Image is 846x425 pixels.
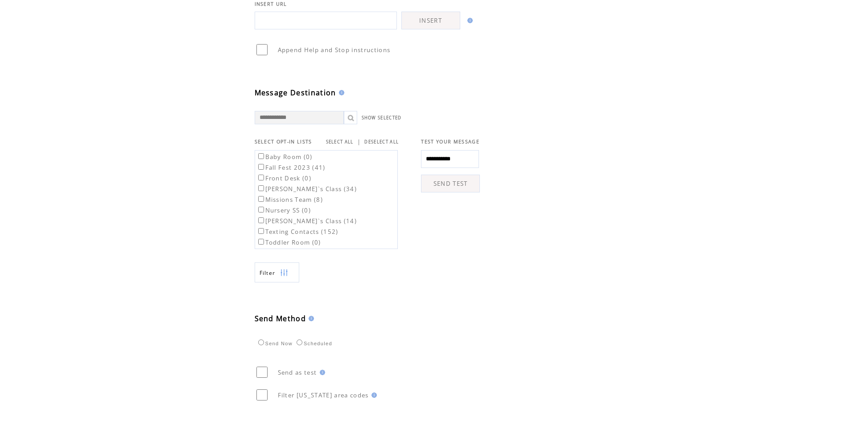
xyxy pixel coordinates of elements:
img: help.gif [306,316,314,321]
label: Missions Team (8) [256,196,323,204]
a: INSERT [401,12,460,29]
label: Fall Fest 2023 (41) [256,163,326,172]
span: INSERT URL [255,1,287,7]
span: Show filters [260,269,276,277]
label: [PERSON_NAME]`s Class (14) [256,217,357,225]
span: Append Help and Stop instructions [278,46,391,54]
span: Message Destination [255,88,336,98]
label: Nursery SS (0) [256,206,311,214]
input: [PERSON_NAME]`s Class (34) [258,185,264,191]
input: Texting Contacts (152) [258,228,264,234]
img: help.gif [465,18,473,23]
label: [PERSON_NAME]`s Class (34) [256,185,357,193]
label: Toddler Room (0) [256,238,321,246]
input: Scheduled [297,339,302,345]
input: Fall Fest 2023 (41) [258,164,264,170]
label: Baby Room (0) [256,153,313,161]
a: SHOW SELECTED [362,115,402,121]
img: help.gif [317,370,325,375]
a: SEND TEST [421,175,480,192]
input: Toddler Room (0) [258,239,264,245]
input: Missions Team (8) [258,196,264,202]
label: Scheduled [294,341,332,346]
span: TEST YOUR MESSAGE [421,139,479,145]
span: Filter [US_STATE] area codes [278,391,369,399]
input: Send Now [258,339,264,345]
label: Texting Contacts (152) [256,228,338,236]
input: Baby Room (0) [258,153,264,159]
span: | [357,138,361,146]
input: Nursery SS (0) [258,207,264,212]
a: DESELECT ALL [364,139,399,145]
span: Send Method [255,314,306,323]
label: Send Now [256,341,293,346]
a: SELECT ALL [326,139,354,145]
label: Front Desk (0) [256,174,312,182]
input: Front Desk (0) [258,175,264,180]
span: SELECT OPT-IN LISTS [255,139,312,145]
a: Filter [255,262,299,282]
span: Send as test [278,368,317,376]
input: [PERSON_NAME]`s Class (14) [258,217,264,223]
img: filters.png [280,263,288,283]
img: help.gif [369,392,377,398]
img: help.gif [336,90,344,95]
